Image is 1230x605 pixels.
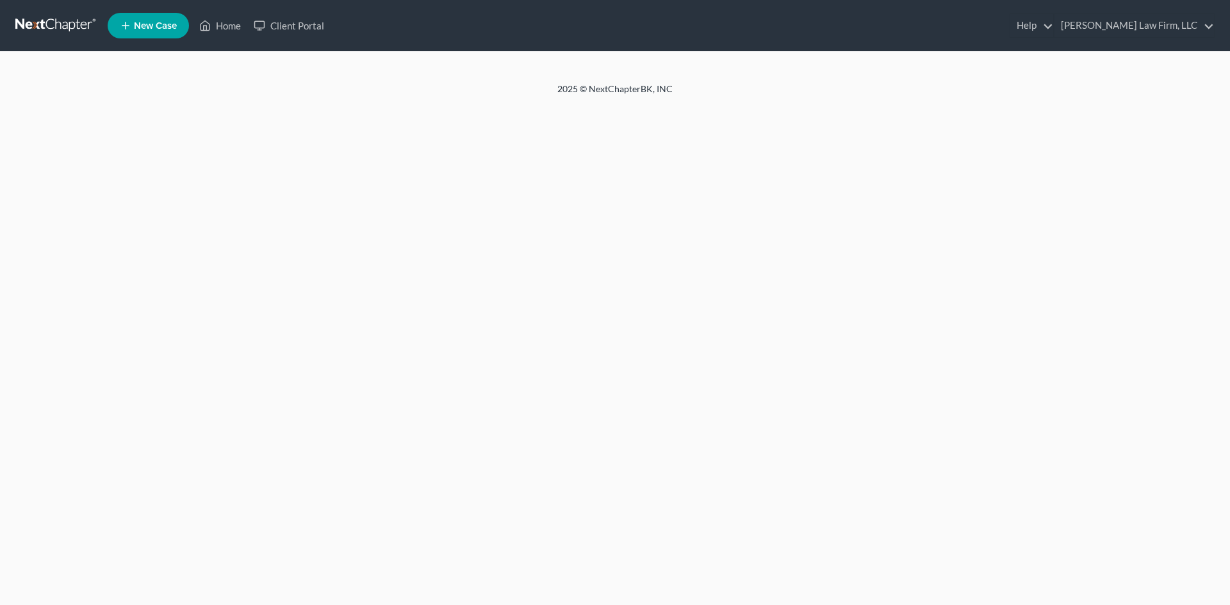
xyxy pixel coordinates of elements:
[193,14,247,37] a: Home
[108,13,189,38] new-legal-case-button: New Case
[247,14,331,37] a: Client Portal
[250,83,980,106] div: 2025 © NextChapterBK, INC
[1054,14,1214,37] a: [PERSON_NAME] Law Firm, LLC
[1010,14,1053,37] a: Help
